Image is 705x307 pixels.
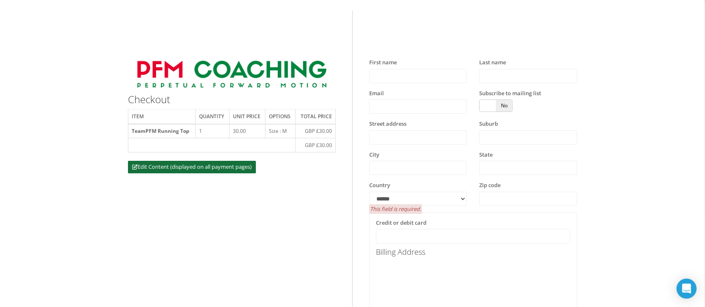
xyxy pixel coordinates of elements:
div: Open Intercom Messenger [677,279,697,299]
label: First name [369,58,397,67]
span: This field is required. [369,204,422,214]
th: Options [266,109,296,124]
label: Last name [479,58,506,67]
td: GBP £30.00 [296,124,336,138]
label: Subscribe to mailing list [479,89,541,98]
td: GBP £30.00 [296,138,336,152]
span: Size : M [269,127,287,134]
label: Street address [369,120,406,128]
label: Suburb [479,120,498,128]
label: Country [369,181,390,190]
iframe: Secure card payment input frame [381,233,565,240]
th: TeamPFM Running Top [128,124,196,138]
span: No [496,100,512,112]
th: Item [128,109,196,124]
label: City [369,151,379,159]
th: Quantity [196,109,229,124]
td: 1 [196,124,229,138]
h4: Billing Address [376,248,570,256]
td: 30.00 [229,124,265,138]
th: Unit price [229,109,265,124]
label: Credit or debit card [376,219,427,227]
label: State [479,151,493,159]
label: Zip code [479,181,501,190]
th: Total price [296,109,336,124]
img: customcolor_textlogo_customcolor_backgroundremoved.png [128,58,336,90]
h3: Checkout [128,94,336,105]
a: Edit Content (displayed on all payment pages) [128,161,256,173]
label: Email [369,89,384,98]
